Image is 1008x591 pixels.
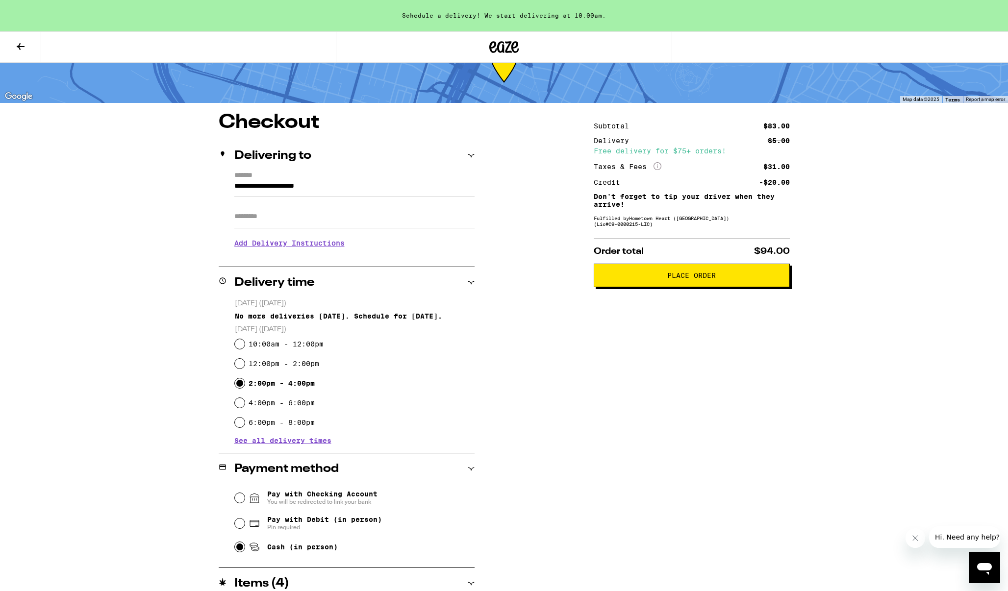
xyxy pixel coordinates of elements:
[267,490,378,506] span: Pay with Checking Account
[763,123,790,129] div: $83.00
[234,150,311,162] h2: Delivering to
[945,97,960,102] a: Terms
[754,247,790,256] span: $94.00
[763,163,790,170] div: $31.00
[594,162,661,171] div: Taxes & Fees
[594,215,790,227] div: Fulfilled by Hometown Heart ([GEOGRAPHIC_DATA]) (Lic# C9-0000215-LIC )
[2,90,35,103] img: Google
[594,193,790,208] p: Don't forget to tip your driver when they arrive!
[594,247,644,256] span: Order total
[249,379,315,387] label: 2:00pm - 4:00pm
[219,113,475,132] h1: Checkout
[969,552,1000,583] iframe: Button to launch messaging window
[966,97,1005,102] a: Report a map error
[929,526,1000,548] iframe: Message from company
[594,179,627,186] div: Credit
[234,463,339,475] h2: Payment method
[235,299,475,308] p: [DATE] ([DATE])
[594,137,636,144] div: Delivery
[906,528,925,548] iframe: Close message
[2,90,35,103] a: Open this area in Google Maps (opens a new window)
[234,232,475,254] h3: Add Delivery Instructions
[235,312,475,320] div: No more deliveries [DATE]. Schedule for [DATE].
[667,272,716,279] span: Place Order
[759,179,790,186] div: -$20.00
[234,578,289,590] h2: Items ( 4 )
[267,516,382,523] span: Pay with Debit (in person)
[249,399,315,407] label: 4:00pm - 6:00pm
[267,543,338,551] span: Cash (in person)
[267,498,378,506] span: You will be redirected to link your bank
[594,264,790,287] button: Place Order
[249,340,324,348] label: 10:00am - 12:00pm
[249,419,315,426] label: 6:00pm - 8:00pm
[768,137,790,144] div: $5.00
[234,437,331,444] button: See all delivery times
[267,523,382,531] span: Pin required
[594,123,636,129] div: Subtotal
[235,325,475,334] p: [DATE] ([DATE])
[903,97,939,102] span: Map data ©2025
[234,254,475,262] p: We'll contact you at [PHONE_NUMBER] when we arrive
[594,148,790,154] div: Free delivery for $75+ orders!
[234,277,315,289] h2: Delivery time
[249,360,319,368] label: 12:00pm - 2:00pm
